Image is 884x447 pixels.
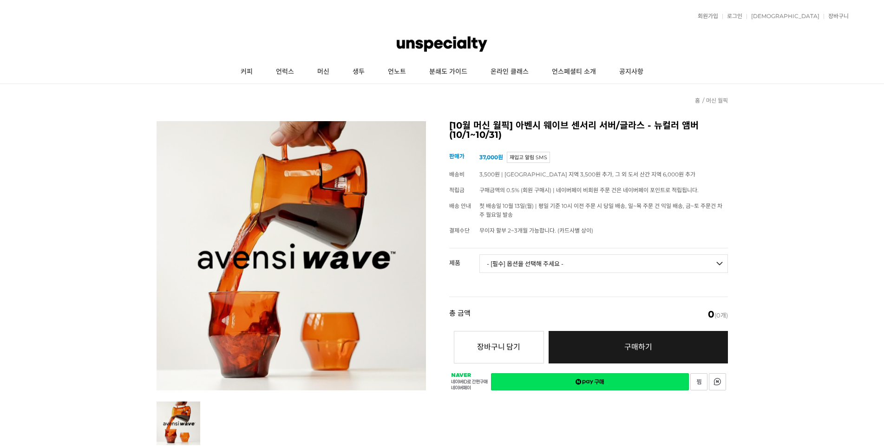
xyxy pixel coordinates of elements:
a: 커피 [229,60,264,84]
strong: 37,000원 [479,154,503,161]
img: [10월 머신 월픽] 아벤시 웨이브 센서리 서버/글라스 - 뉴컬러 앰버 (10/1~10/31) [157,121,426,390]
a: 홈 [695,97,700,104]
strong: 총 금액 [449,310,471,319]
th: 제품 [449,248,479,270]
a: 새창 [690,373,707,390]
h2: [10월 머신 월픽] 아벤시 웨이브 센서리 서버/글라스 - 뉴컬러 앰버 (10/1~10/31) [449,121,728,139]
span: 구매하기 [624,343,652,351]
a: 로그인 [722,13,742,19]
a: 온라인 클래스 [479,60,540,84]
a: 새창 [491,373,689,390]
span: 무이자 할부 2~3개월 가능합니다. (카드사별 상이) [479,227,593,234]
a: 새창 [709,373,726,390]
a: 머신 월픽 [706,97,728,104]
span: (0개) [708,310,728,319]
span: 판매가 [449,153,465,160]
span: 결제수단 [449,227,470,234]
a: 장바구니 [824,13,849,19]
span: 첫 배송일 10월 13일(월) | 평일 기준 10시 이전 주문 시 당일 배송, 일~목 주문 건 익일 배송, 금~토 주문건 차주 월요일 발송 [479,202,722,218]
button: 장바구니 담기 [454,331,544,363]
img: 언스페셜티 몰 [397,30,487,58]
span: 배송 안내 [449,202,471,209]
a: 구매하기 [549,331,728,363]
a: 언스페셜티 소개 [540,60,608,84]
a: [DEMOGRAPHIC_DATA] [746,13,819,19]
a: 언럭스 [264,60,306,84]
a: 머신 [306,60,341,84]
a: 언노트 [376,60,418,84]
span: 배송비 [449,171,465,178]
em: 0 [708,309,714,320]
span: 구매금액의 0.5% (회원 구매시) | 네이버페이 비회원 주문 건은 네이버페이 포인트로 적립됩니다. [479,187,699,194]
a: 회원가입 [693,13,718,19]
a: 생두 [341,60,376,84]
a: 공지사항 [608,60,655,84]
span: 적립금 [449,187,465,194]
span: 3,500원 | [GEOGRAPHIC_DATA] 지역 3,500원 추가, 그 외 도서 산간 지역 6,000원 추가 [479,171,695,178]
a: 분쇄도 가이드 [418,60,479,84]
